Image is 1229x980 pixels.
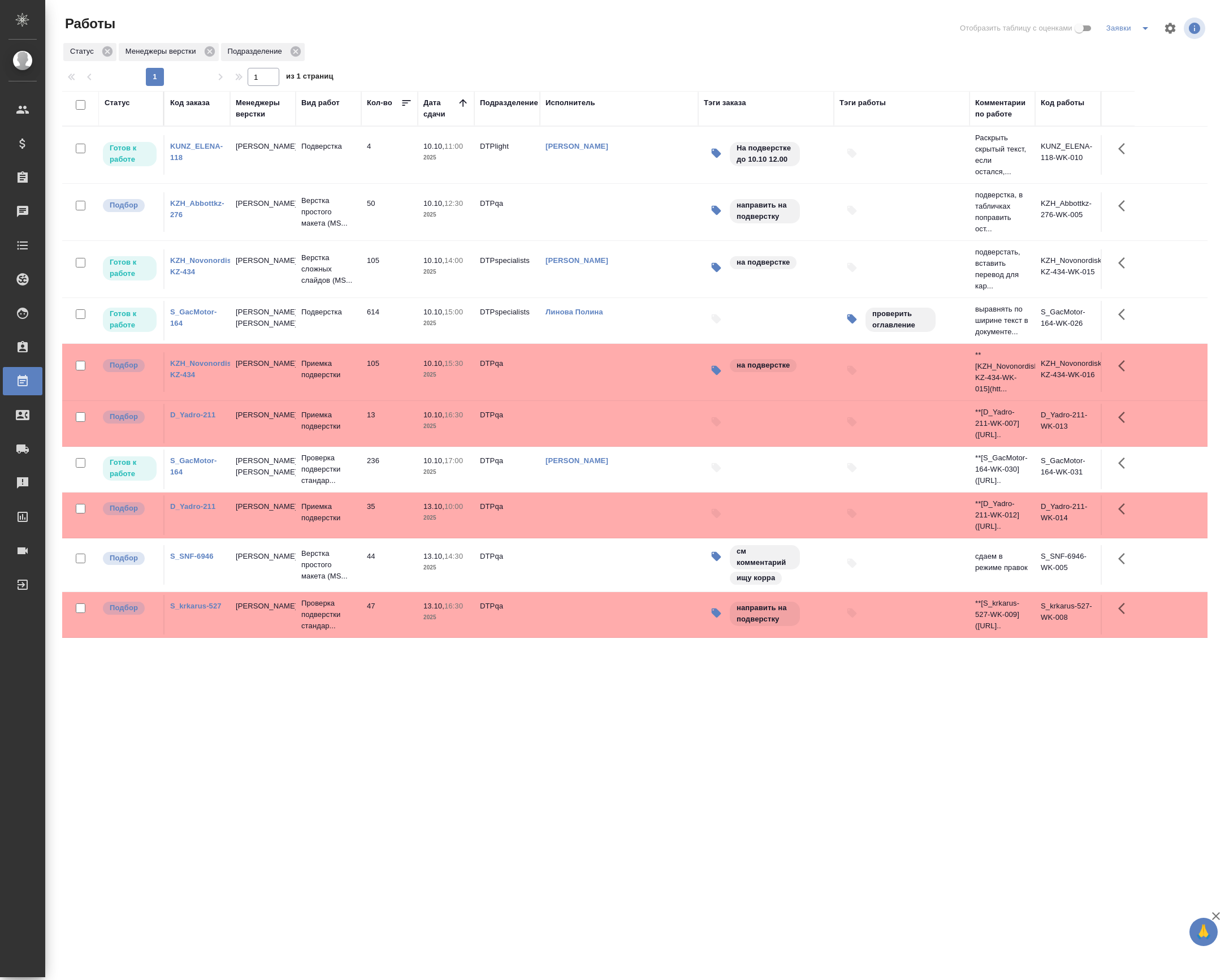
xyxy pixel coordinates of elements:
div: Исполнитель может приступить к работе [102,141,158,167]
p: Готов к работе [110,143,150,165]
p: 2025 [423,152,469,163]
p: [PERSON_NAME] [236,358,290,369]
p: выравнять по ширине текст в документе... [975,304,1029,338]
td: S_GacMotor-164-WK-031 [1035,450,1101,489]
p: **[D_Yadro-211-WK-007]([URL].. [975,407,1029,441]
div: Кол-во [367,97,392,109]
td: 47 [361,595,418,634]
div: Вид работ [301,97,340,109]
p: [PERSON_NAME] [236,198,290,209]
div: Подразделение [221,43,305,61]
p: 2025 [423,612,469,623]
span: Посмотреть информацию [1184,18,1208,39]
td: DTPspecialists [474,249,540,289]
button: Изменить тэги [704,255,729,280]
p: [PERSON_NAME] [236,601,290,612]
p: на подверстке [737,360,790,371]
div: Можно подбирать исполнителей [102,601,158,616]
p: Верстка простого макета (MS... [301,548,356,582]
a: KZH_Abbottkz-276 [170,199,224,219]
p: Менеджеры верстки [126,46,200,57]
td: KZH_Abbottkz-276-WK-005 [1035,192,1101,232]
span: Отобразить таблицу с оценками [960,23,1072,34]
button: Добавить тэги [839,551,864,576]
div: Исполнитель может приступить к работе [102,455,158,482]
p: Статус [70,46,98,57]
p: 15:00 [444,308,463,316]
div: Статус [63,43,116,61]
div: Можно подбирать исполнителей [102,358,158,373]
p: **[D_Yadro-211-WK-012]([URL].. [975,498,1029,532]
div: Исполнитель [546,97,595,109]
p: 17:00 [444,456,463,465]
button: Здесь прячутся важные кнопки [1111,404,1139,431]
button: Добавить тэги [839,255,864,280]
button: Добавить тэги [839,409,864,434]
div: Менеджеры верстки [119,43,219,61]
p: 12:30 [444,199,463,208]
p: [PERSON_NAME], [PERSON_NAME] [236,306,290,329]
button: Здесь прячутся важные кнопки [1111,352,1139,379]
p: 10.10, [423,308,444,316]
a: [PERSON_NAME] [546,256,608,265]
div: направить на подверстку [729,601,801,627]
button: Изменить тэги [704,141,729,166]
div: На подверстке до 10.10 12.00 [729,141,801,167]
p: Подбор [110,200,138,211]
p: подверстка, в табличках поправить ост... [975,189,1029,235]
a: D_Yadro-211 [170,411,215,419]
p: Подверстка [301,306,356,318]
td: 105 [361,249,418,289]
div: см комментарий, ищу корра [729,544,828,586]
p: на подверстке [737,257,790,268]
p: 10.10, [423,199,444,208]
td: DTPqa [474,352,540,392]
td: DTPqa [474,404,540,443]
p: 2025 [423,209,469,221]
a: KZH_Novonordisk-KZ-434 [170,359,238,379]
a: S_GacMotor-164 [170,456,217,476]
div: Подразделение [480,97,538,109]
p: 2025 [423,369,469,381]
div: на подверстке [729,255,798,270]
td: DTPqa [474,545,540,585]
button: Добавить тэги [704,455,729,480]
p: 2025 [423,421,469,432]
button: Здесь прячутся важные кнопки [1111,192,1139,219]
p: **[KZH_Novonordisk-KZ-434-WK-015](htt... [975,349,1029,395]
span: Настроить таблицу [1157,15,1184,42]
div: Комментарии по работе [975,97,1029,120]
td: 50 [361,192,418,232]
p: подверстать, вставить перевод для кар... [975,247,1029,292]
button: Здесь прячутся важные кнопки [1111,249,1139,277]
button: Добавить тэги [839,358,864,383]
p: 2025 [423,266,469,278]
p: ищу корра [737,572,775,584]
p: 2025 [423,512,469,524]
p: На подверстке до 10.10 12.00 [737,143,793,165]
button: Добавить тэги [839,601,864,625]
p: Проверка подверстки стандар... [301,598,356,632]
p: Подбор [110,602,138,614]
button: Добавить тэги [839,198,864,223]
p: Готов к работе [110,308,150,331]
td: D_Yadro-211-WK-013 [1035,404,1101,443]
p: 10.10, [423,411,444,419]
p: 2025 [423,318,469,329]
button: Изменить тэги [704,544,729,569]
a: KUNZ_ELENA-118 [170,142,223,162]
button: Добавить тэги [704,306,729,331]
td: 13 [361,404,418,443]
p: Подбор [110,552,138,564]
p: Верстка сложных слайдов (MS... [301,252,356,286]
button: Изменить тэги [704,198,729,223]
div: проверить оглавление [864,306,937,333]
span: 🙏 [1194,920,1213,944]
td: DTPqa [474,192,540,232]
div: Менеджеры верстки [236,97,290,120]
td: S_krkarus-527-WK-008 [1035,595,1101,634]
td: 35 [361,495,418,535]
span: из 1 страниц [286,70,334,86]
a: Линова Полина [546,308,603,316]
p: [PERSON_NAME] [236,141,290,152]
